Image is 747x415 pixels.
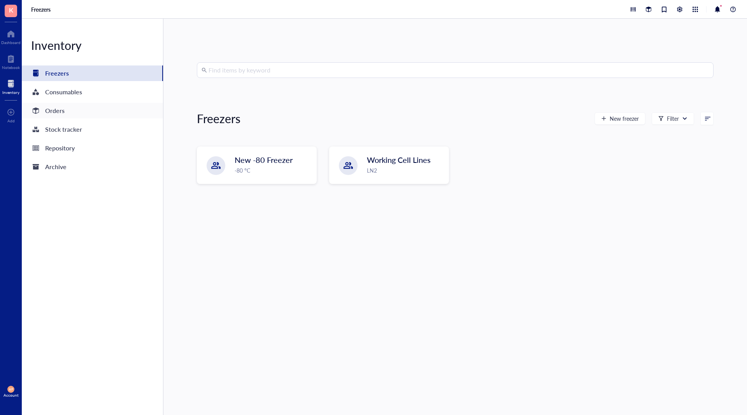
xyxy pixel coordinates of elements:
span: New -80 Freezer [235,154,293,165]
div: Freezers [197,111,240,126]
span: K [9,5,13,15]
a: Repository [22,140,163,156]
div: Notebook [2,65,20,70]
div: Add [7,118,15,123]
button: New freezer [594,112,645,125]
div: Archive [45,161,67,172]
span: New freezer [610,115,639,122]
a: Freezers [22,65,163,81]
div: Orders [45,105,65,116]
div: Consumables [45,87,82,97]
a: Consumables [22,84,163,100]
span: AP [9,387,13,391]
a: Freezers [31,6,52,13]
a: Archive [22,159,163,175]
div: Freezers [45,68,69,79]
a: Stock tracker [22,122,163,137]
div: Account [4,393,19,397]
div: Filter [667,114,679,123]
div: -80 °C [235,166,312,175]
a: Orders [22,103,163,118]
a: Inventory [2,78,19,95]
div: Repository [45,143,75,154]
a: Dashboard [1,28,21,45]
a: Notebook [2,53,20,70]
span: Working Cell Lines [367,154,431,165]
div: Stock tracker [45,124,82,135]
div: Inventory [22,37,163,53]
div: Inventory [2,90,19,95]
div: LN2 [367,166,444,175]
div: Dashboard [1,40,21,45]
